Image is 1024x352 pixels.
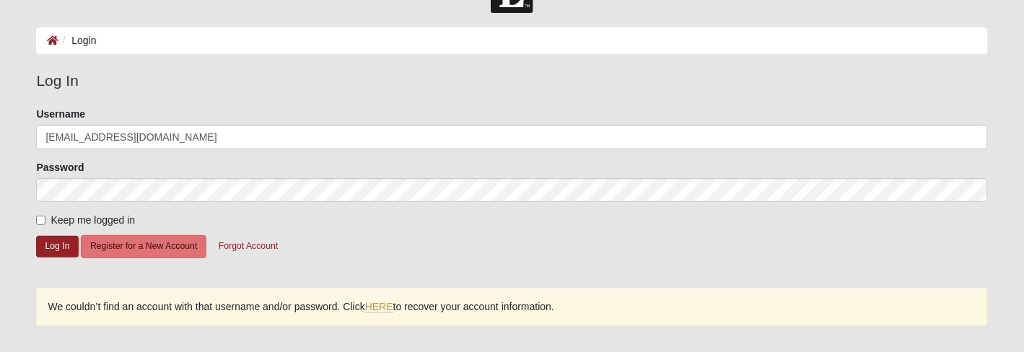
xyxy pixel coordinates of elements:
[58,33,96,48] li: Login
[36,216,45,225] input: Keep me logged in
[36,107,85,121] label: Username
[365,301,393,313] a: HERE
[36,69,987,92] legend: Log In
[36,288,987,326] div: We couldn’t find an account with that username and/or password. Click to recover your account inf...
[209,235,287,258] button: Forgot Account
[36,236,78,257] button: Log In
[36,160,84,175] label: Password
[81,235,206,258] button: Register for a New Account
[51,214,135,226] span: Keep me logged in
